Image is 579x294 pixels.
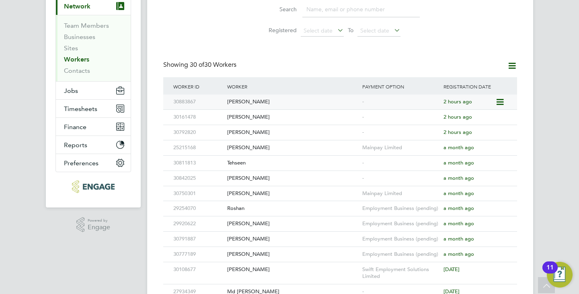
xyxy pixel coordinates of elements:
span: a month ago [443,235,474,242]
div: Registration Date [441,77,509,96]
div: Worker ID [171,77,225,96]
span: Jobs [64,87,78,95]
a: Businesses [64,33,95,41]
div: 29920622 [171,216,225,231]
div: Network [56,15,131,81]
div: [PERSON_NAME] [225,110,360,125]
div: 30791887 [171,232,225,247]
div: Employment Business (pending) [360,201,441,216]
a: Team Members [64,22,109,29]
div: 30842025 [171,171,225,186]
div: 29254070 [171,201,225,216]
button: Open Resource Center, 11 new notifications [547,262,573,288]
div: [PERSON_NAME] [225,140,360,155]
div: - [360,95,441,109]
div: - [360,110,441,125]
div: 30883867 [171,95,225,109]
div: - [360,125,441,140]
div: 25215168 [171,140,225,155]
button: Timesheets [56,100,131,117]
div: Employment Business (pending) [360,216,441,231]
a: 30777189[PERSON_NAME]Employment Business (pending)a month ago [171,247,509,253]
div: 11 [546,267,554,278]
a: 30791887[PERSON_NAME]Employment Business (pending)a month ago [171,231,509,238]
span: Reports [64,141,87,149]
div: Showing [163,61,238,69]
button: Reports [56,136,131,154]
div: 30750301 [171,186,225,201]
span: [DATE] [443,266,460,273]
button: Jobs [56,82,131,99]
div: - [360,156,441,171]
div: Employment Business (pending) [360,232,441,247]
span: a month ago [443,144,474,151]
span: a month ago [443,190,474,197]
a: 30108677[PERSON_NAME]Swift Employment Solutions Limited[DATE] [171,262,509,269]
span: Engage [88,224,110,231]
a: Contacts [64,67,90,74]
a: Sites [64,44,78,52]
span: a month ago [443,220,474,227]
span: Finance [64,123,86,131]
div: [PERSON_NAME] [225,171,360,186]
a: 30811813Tehseen-a month ago [171,155,509,162]
a: 25215168[PERSON_NAME]Mainpay Limiteda month ago [171,140,509,147]
span: 2 hours ago [443,129,472,136]
div: [PERSON_NAME] [225,216,360,231]
a: 29920622[PERSON_NAME]Employment Business (pending)a month ago [171,216,509,223]
a: Go to home page [55,180,131,193]
div: Swift Employment Solutions Limited [360,262,441,284]
span: 2 hours ago [443,98,472,105]
input: Name, email or phone number [302,2,420,17]
a: 30883867[PERSON_NAME]-2 hours ago [171,94,495,101]
div: Mainpay Limited [360,140,441,155]
div: 30811813 [171,156,225,171]
div: [PERSON_NAME] [225,262,360,277]
div: Employment Business (pending) [360,247,441,262]
label: Registered [261,27,297,34]
span: Select date [360,27,389,34]
span: a month ago [443,159,474,166]
div: Roshan [225,201,360,216]
span: a month ago [443,175,474,181]
div: 30792820 [171,125,225,140]
span: To [345,25,356,35]
img: axcis-logo-retina.png [72,180,115,193]
span: a month ago [443,205,474,212]
div: 30108677 [171,262,225,277]
span: Timesheets [64,105,97,113]
a: 27934349Md [PERSON_NAME]-[DATE] [171,284,509,291]
button: Finance [56,118,131,136]
div: [PERSON_NAME] [225,95,360,109]
span: a month ago [443,251,474,257]
div: 30161478 [171,110,225,125]
div: [PERSON_NAME] [225,186,360,201]
div: Worker [225,77,360,96]
span: 2 hours ago [443,113,472,120]
div: Tehseen [225,156,360,171]
div: Payment Option [360,77,441,96]
div: [PERSON_NAME] [225,125,360,140]
div: [PERSON_NAME] [225,232,360,247]
span: Select date [304,27,333,34]
a: 30750301[PERSON_NAME]Mainpay Limiteda month ago [171,186,509,193]
div: 30777189 [171,247,225,262]
a: 30842025[PERSON_NAME]-a month ago [171,171,509,177]
span: Preferences [64,159,99,167]
a: Workers [64,56,89,63]
span: Network [64,2,90,10]
div: Mainpay Limited [360,186,441,201]
a: 30161478[PERSON_NAME]-2 hours ago [171,109,509,116]
a: 29254070RoshanEmployment Business (pending)a month ago [171,201,509,208]
div: - [360,171,441,186]
span: 30 of [190,61,204,69]
a: Powered byEngage [76,217,111,232]
span: 30 Workers [190,61,236,69]
span: Powered by [88,217,110,224]
div: [PERSON_NAME] [225,247,360,262]
label: Search [261,6,297,13]
button: Preferences [56,154,131,172]
a: 30792820[PERSON_NAME]-2 hours ago [171,125,509,132]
